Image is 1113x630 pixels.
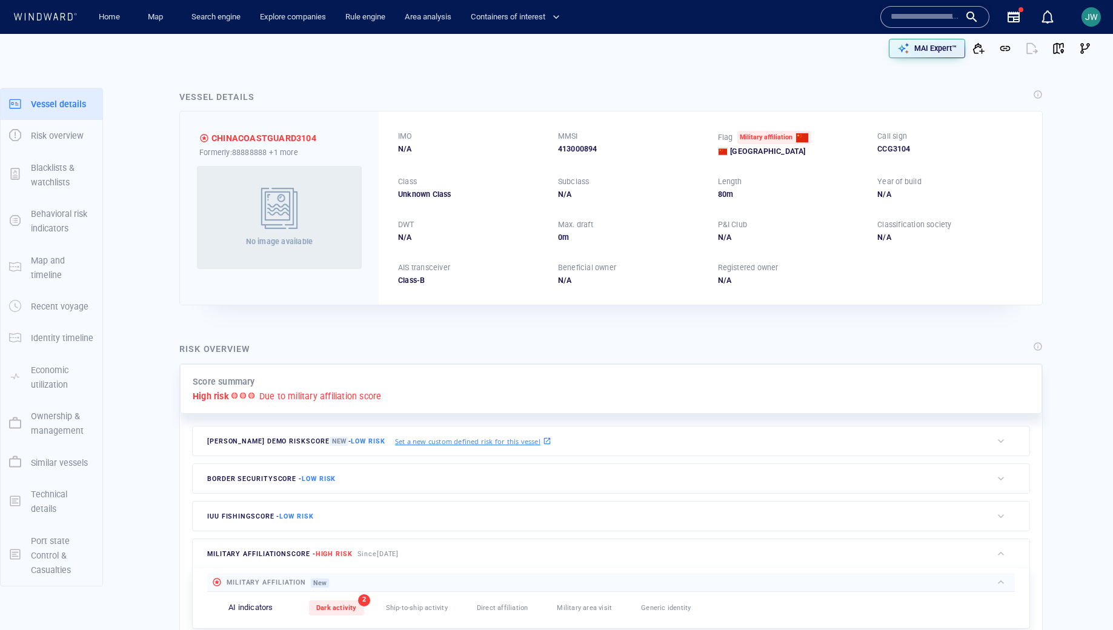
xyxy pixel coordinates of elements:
p: DWT [398,219,414,230]
iframe: Chat [1062,575,1104,621]
div: N/A [558,189,703,200]
span: Since [DATE] [357,550,399,558]
span: IUU Fishing score - [207,512,314,520]
span: Generic identity [641,604,691,612]
p: Vessel details [31,97,86,111]
p: Behavioral risk indicators [31,207,94,236]
p: Ownership & management [31,409,94,439]
span: Direct affiliation [477,604,528,612]
button: Visual Link Analysis [1072,35,1098,62]
span: [GEOGRAPHIC_DATA] [730,146,805,157]
div: High risk due to suspected military affiliation [199,133,209,143]
a: Blacklists & watchlists [1,168,102,180]
div: N/A [877,232,1023,243]
a: Recent voyage [1,300,102,312]
button: Blacklists & watchlists [1,152,102,199]
p: High risk [193,389,229,403]
button: View on map [1045,35,1072,62]
span: New [311,579,329,588]
span: 2 [358,594,370,606]
a: Explore companies [255,7,331,28]
span: 80 [718,190,726,199]
a: Identity timeline [1,332,102,343]
p: P&I Club [718,219,748,230]
a: Map and timeline [1,261,102,273]
button: Containers of interest [466,7,570,28]
a: Technical details [1,495,102,506]
span: Containers of interest [471,10,560,24]
button: JW [1079,5,1103,29]
span: 0 [558,233,562,242]
span: Military affiliation [740,132,792,143]
button: Add to vessel list [965,35,992,62]
p: Flag [718,132,733,143]
p: Beneficial owner [558,262,616,273]
div: Formerly: 88888888 [199,146,359,159]
p: Year of build [877,176,922,187]
a: Similar vessels [1,456,102,468]
button: Identity timeline [1,322,102,354]
p: IMO [398,131,413,142]
button: Risk overview [1,120,102,151]
p: Identity timeline [31,331,93,345]
p: MMSI [558,131,578,142]
p: Map and timeline [31,253,94,283]
a: Home [94,7,125,28]
a: Vessel details [1,98,102,109]
div: China [796,132,808,143]
button: Port state Control & Casualties [1,525,102,586]
div: N/A [398,232,543,243]
div: N/A [718,275,863,286]
p: Technical details [31,487,94,517]
div: Notification center [1040,10,1055,24]
p: +1 more [269,146,297,159]
span: JW [1085,12,1098,22]
p: Registered owner [718,262,779,273]
a: Area analysis [400,7,456,28]
p: Call sign [877,131,907,142]
span: High risk [316,550,353,558]
span: m [726,190,733,199]
a: Port state Control & Casualties [1,549,102,560]
span: m [562,233,569,242]
button: Similar vessels [1,447,102,479]
span: New [330,437,348,446]
p: Economic utilization [31,363,94,393]
a: Search engine [187,7,245,28]
p: Similar vessels [31,456,88,470]
span: Class-B [398,276,425,285]
button: Ownership & management [1,400,102,447]
p: Length [718,176,742,187]
button: Get link [992,35,1018,62]
p: Score summary [193,374,255,389]
p: AI indicators [228,602,273,614]
div: Vessel details [179,90,254,104]
span: [PERSON_NAME] DEMO risk score - [207,437,385,446]
span: No image available [246,237,313,246]
p: AIS transceiver [398,262,450,273]
button: Economic utilization [1,354,102,401]
a: Risk overview [1,130,102,141]
button: Behavioral risk indicators [1,198,102,245]
button: Technical details [1,479,102,525]
p: MAI Expert™ [914,43,957,54]
p: Port state Control & Casualties [31,534,94,578]
p: Class [398,176,417,187]
button: Map and timeline [1,245,102,291]
a: Set a new custom defined risk for this vessel [395,434,551,448]
span: border security score - [207,475,336,483]
div: Risk overview [179,342,250,356]
a: Economic utilization [1,371,102,382]
p: Classification society [877,219,951,230]
button: Map [138,7,177,28]
p: Blacklists & watchlists [31,161,94,190]
span: Military Affiliation [227,579,306,586]
div: Unknown Class [398,189,543,200]
p: Risk overview [31,128,84,143]
div: N/A [558,275,703,286]
span: military affiliation score - [207,550,353,558]
span: Ship-to-ship activity [386,604,448,612]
